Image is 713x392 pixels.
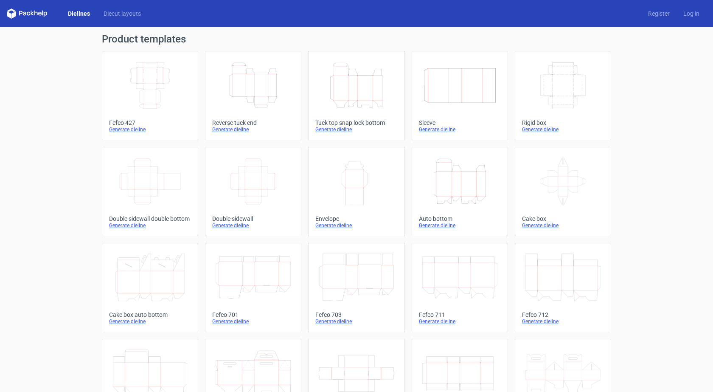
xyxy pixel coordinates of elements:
a: EnvelopeGenerate dieline [308,147,404,236]
div: Cake box auto bottom [109,311,191,318]
div: Generate dieline [109,126,191,133]
div: Generate dieline [212,222,294,229]
div: Rigid box [522,119,604,126]
div: Envelope [315,215,397,222]
a: Fefco 712Generate dieline [515,243,611,332]
div: Reverse tuck end [212,119,294,126]
div: Sleeve [419,119,501,126]
div: Generate dieline [109,222,191,229]
a: Reverse tuck endGenerate dieline [205,51,301,140]
div: Fefco 711 [419,311,501,318]
a: Double sidewall double bottomGenerate dieline [102,147,198,236]
div: Generate dieline [522,318,604,325]
a: Fefco 701Generate dieline [205,243,301,332]
div: Generate dieline [212,126,294,133]
div: Fefco 701 [212,311,294,318]
div: Fefco 712 [522,311,604,318]
a: Fefco 711Generate dieline [412,243,508,332]
div: Cake box [522,215,604,222]
div: Generate dieline [109,318,191,325]
div: Double sidewall [212,215,294,222]
a: Cake boxGenerate dieline [515,147,611,236]
a: Diecut layouts [97,9,148,18]
a: Tuck top snap lock bottomGenerate dieline [308,51,404,140]
div: Auto bottom [419,215,501,222]
div: Generate dieline [419,222,501,229]
div: Generate dieline [522,222,604,229]
div: Generate dieline [419,126,501,133]
div: Tuck top snap lock bottom [315,119,397,126]
div: Generate dieline [315,318,397,325]
div: Generate dieline [419,318,501,325]
div: Generate dieline [315,222,397,229]
a: Log in [677,9,706,18]
a: SleeveGenerate dieline [412,51,508,140]
div: Generate dieline [212,318,294,325]
div: Generate dieline [315,126,397,133]
a: Rigid boxGenerate dieline [515,51,611,140]
a: Fefco 703Generate dieline [308,243,404,332]
div: Double sidewall double bottom [109,215,191,222]
a: Fefco 427Generate dieline [102,51,198,140]
a: Double sidewallGenerate dieline [205,147,301,236]
div: Generate dieline [522,126,604,133]
div: Fefco 427 [109,119,191,126]
a: Dielines [61,9,97,18]
a: Auto bottomGenerate dieline [412,147,508,236]
a: Cake box auto bottomGenerate dieline [102,243,198,332]
a: Register [641,9,677,18]
h1: Product templates [102,34,611,44]
div: Fefco 703 [315,311,397,318]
